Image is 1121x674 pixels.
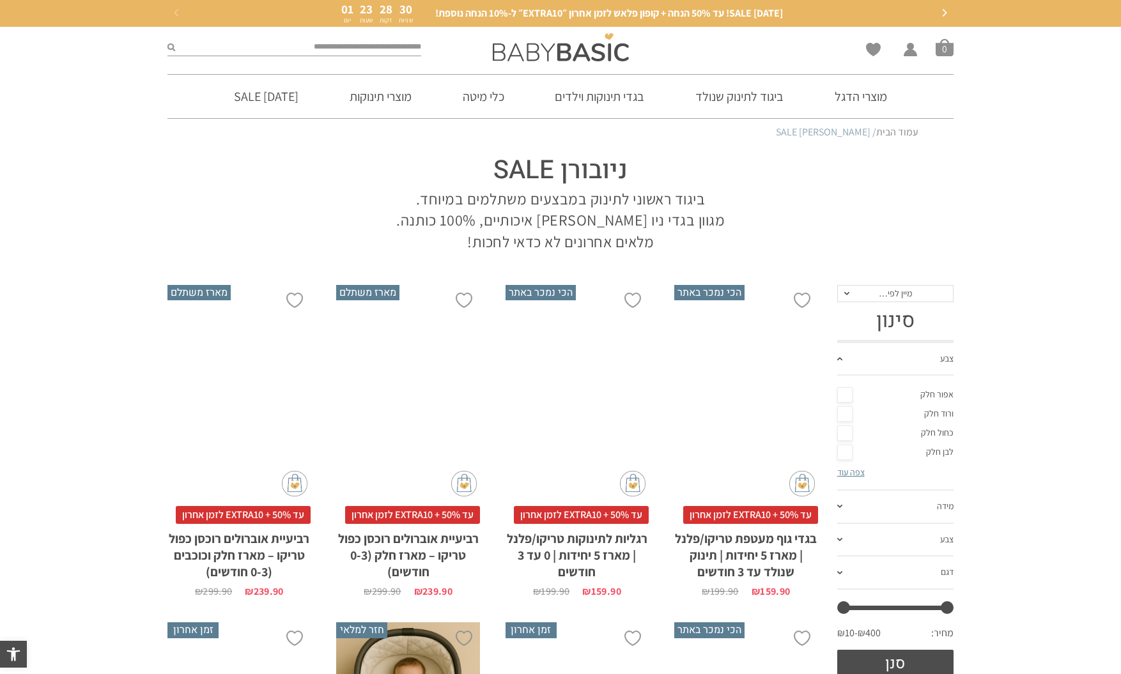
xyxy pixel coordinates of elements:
span: עד 50% + EXTRA10 לזמן אחרון [345,506,480,524]
bdi: 199.90 [533,585,569,598]
span: סל קניות [936,38,954,56]
a: ורוד חלק [837,404,954,424]
p: דקות [380,17,392,24]
span: זמן אחרון [167,622,219,638]
span: [DATE] SALE! עד 50% הנחה + קופון פלאש לזמן אחרון ״EXTRA10״ ל-10% הנחה נוספת! [435,6,783,20]
a: כלי מיטה [444,75,523,118]
span: הכי נמכר באתר [674,622,745,638]
h1: ניובורן SALE [378,153,743,188]
span: ₪ [702,585,709,598]
span: ₪ [533,585,541,598]
a: דגם [837,556,954,590]
span: ₪ [582,585,591,598]
h2: בגדי גוף מעטפת טריקו/פלנל | מארז 5 יחידות | תינוק שנולד עד 3 חודשים [674,524,817,580]
span: Wishlist [866,43,881,61]
a: מארז משתלם רביעיית אוברולים רוכסן כפול טריקו - מארז חלק וכוכבים (0-3 חודשים) עד 50% + EXTRA10 לזמ... [167,285,311,597]
h3: סינון [837,309,954,333]
p: שעות [360,17,373,24]
a: לבן חלק [837,443,954,462]
span: מארז משתלם [167,285,231,300]
span: ₪ [245,585,253,598]
img: cat-mini-atc.png [620,471,646,496]
a: עמוד הבית [876,125,918,139]
h2: רביעיית אוברולים רוכסן כפול טריקו – מארז חלק (0-3 חודשים) [336,524,479,580]
span: ₪400 [858,626,881,640]
bdi: 239.90 [245,585,283,598]
bdi: 299.90 [195,585,232,598]
p: יום [341,17,353,24]
span: ₪ [195,585,203,598]
button: Next [934,4,954,23]
span: עד 50% + EXTRA10 לזמן אחרון [683,506,818,524]
nav: Breadcrumb [203,125,918,139]
span: 30 [399,1,412,17]
span: עד 50% + EXTRA10 לזמן אחרון [514,506,649,524]
a: בגדי תינוקות וילדים [536,75,663,118]
span: ₪ [414,585,422,598]
span: 28 [380,1,392,17]
a: הכי נמכר באתר רגליות לתינוקות טריקו/פלנל | מארז 5 יחידות | 0 עד 3 חודשים עד 50% + EXTRA10 לזמן אח... [506,285,649,597]
a: מוצרי תינוקות [330,75,431,118]
a: צבע [837,524,954,557]
a: צבע [837,343,954,376]
span: מארז משתלם [336,285,399,300]
div: מחיר: — [837,623,954,650]
a: [DATE] SALE! עד 50% הנחה + קופון פלאש לזמן אחרון ״EXTRA10״ ל-10% הנחה נוספת!01יום23שעות28דקות30שניות [180,3,941,24]
img: cat-mini-atc.png [451,471,477,496]
span: ₪ [752,585,760,598]
p: ביגוד ראשוני לתינוק במבצעים משתלמים במיוחד. מגוון בגדי ניו [PERSON_NAME] איכותיים, 100% כותנה. מל... [378,188,743,253]
bdi: 159.90 [582,585,621,598]
span: 23 [360,1,373,17]
a: [DATE] SALE [215,75,318,118]
h2: רביעיית אוברולים רוכסן כפול טריקו – מארז חלק וכוכבים (0-3 חודשים) [167,524,311,580]
img: cat-mini-atc.png [282,471,307,496]
a: הכי נמכר באתר בגדי גוף מעטפת טריקו/פלנל | מארז 5 יחידות | תינוק שנולד עד 3 חודשים עד 50% + EXTRA1... [674,285,817,597]
h2: רגליות לתינוקות טריקו/פלנל | מארז 5 יחידות | 0 עד 3 חודשים [506,524,649,580]
bdi: 299.90 [364,585,401,598]
a: אפור חלק [837,385,954,404]
a: צפה עוד [837,466,865,478]
span: ₪10 [837,626,858,640]
span: ₪ [364,585,371,598]
span: זמן אחרון [506,622,557,638]
bdi: 239.90 [414,585,452,598]
span: מיין לפי… [879,287,912,299]
a: מארז משתלם רביעיית אוברולים רוכסן כפול טריקו - מארז חלק (0-3 חודשים) עד 50% + EXTRA10 לזמן אחרוןר... [336,285,479,597]
a: כחול חלק [837,424,954,443]
p: שניות [399,17,414,24]
span: הכי נמכר באתר [674,285,745,300]
img: Baby Basic בגדי תינוקות וילדים אונליין [493,33,629,61]
a: סל קניות0 [936,38,954,56]
a: מוצרי הדגל [816,75,906,118]
span: עד 50% + EXTRA10 לזמן אחרון [176,506,311,524]
bdi: 159.90 [752,585,790,598]
span: 01 [341,1,353,17]
a: ביגוד לתינוק שנולד [676,75,803,118]
span: חזר למלאי [336,622,387,638]
img: cat-mini-atc.png [789,471,815,496]
a: מידה [837,491,954,524]
span: הכי נמכר באתר [506,285,576,300]
a: Wishlist [866,43,881,56]
bdi: 199.90 [702,585,738,598]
